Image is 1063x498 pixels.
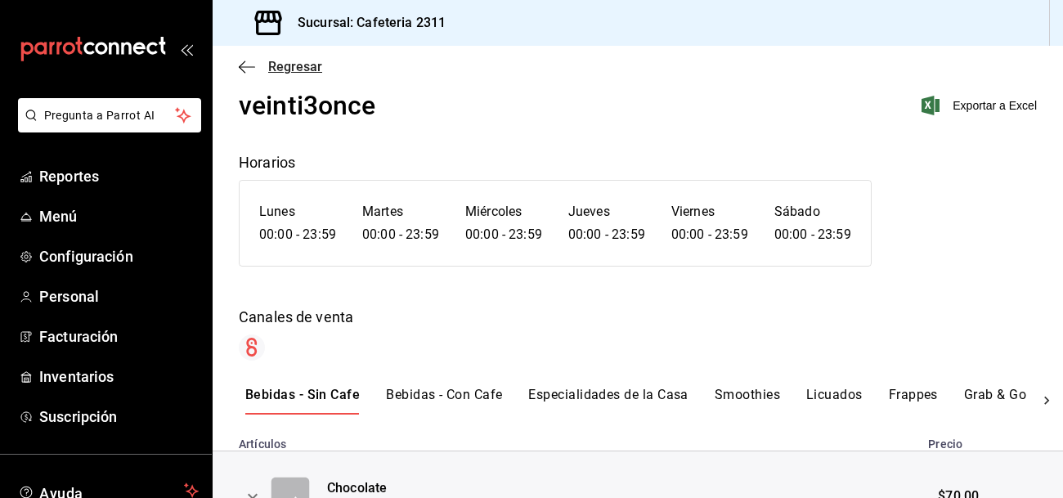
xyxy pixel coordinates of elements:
[715,387,780,415] button: Smoothies
[39,406,199,428] span: Suscripción
[39,366,199,388] span: Inventarios
[386,387,502,415] button: Bebidas - Con Cafe
[18,98,201,132] button: Pregunta a Parrot AI
[327,479,693,498] div: Chocolate
[465,200,542,223] h6: Miércoles
[774,200,851,223] h6: Sábado
[245,387,1030,415] div: scrollable menu categories
[180,43,193,56] button: open_drawer_menu
[568,223,645,246] h6: 00:00 - 23:59
[285,13,446,33] h3: Sucursal: Cafeteria 2311
[39,285,199,307] span: Personal
[245,387,360,415] button: Bebidas - Sin Cafe
[268,59,322,74] span: Regresar
[259,200,336,223] h6: Lunes
[362,200,439,223] h6: Martes
[528,387,688,415] button: Especialidades de la Casa
[39,325,199,348] span: Facturación
[239,59,322,74] button: Regresar
[213,428,918,451] th: Artículos
[44,107,176,124] span: Pregunta a Parrot AI
[39,165,199,187] span: Reportes
[671,223,748,246] h6: 00:00 - 23:59
[671,200,748,223] h6: Viernes
[39,245,199,267] span: Configuración
[239,151,1037,173] div: Horarios
[11,119,201,136] a: Pregunta a Parrot AI
[925,96,1037,115] button: Exportar a Excel
[465,223,542,246] h6: 00:00 - 23:59
[918,428,1063,451] th: Precio
[259,223,336,246] h6: 00:00 - 23:59
[239,86,375,125] div: veinti3once
[239,306,1037,328] div: Canales de venta
[774,223,851,246] h6: 00:00 - 23:59
[39,205,199,227] span: Menú
[806,387,863,415] button: Licuados
[964,387,1026,415] button: Grab & Go
[889,387,938,415] button: Frappes
[362,223,439,246] h6: 00:00 - 23:59
[568,200,645,223] h6: Jueves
